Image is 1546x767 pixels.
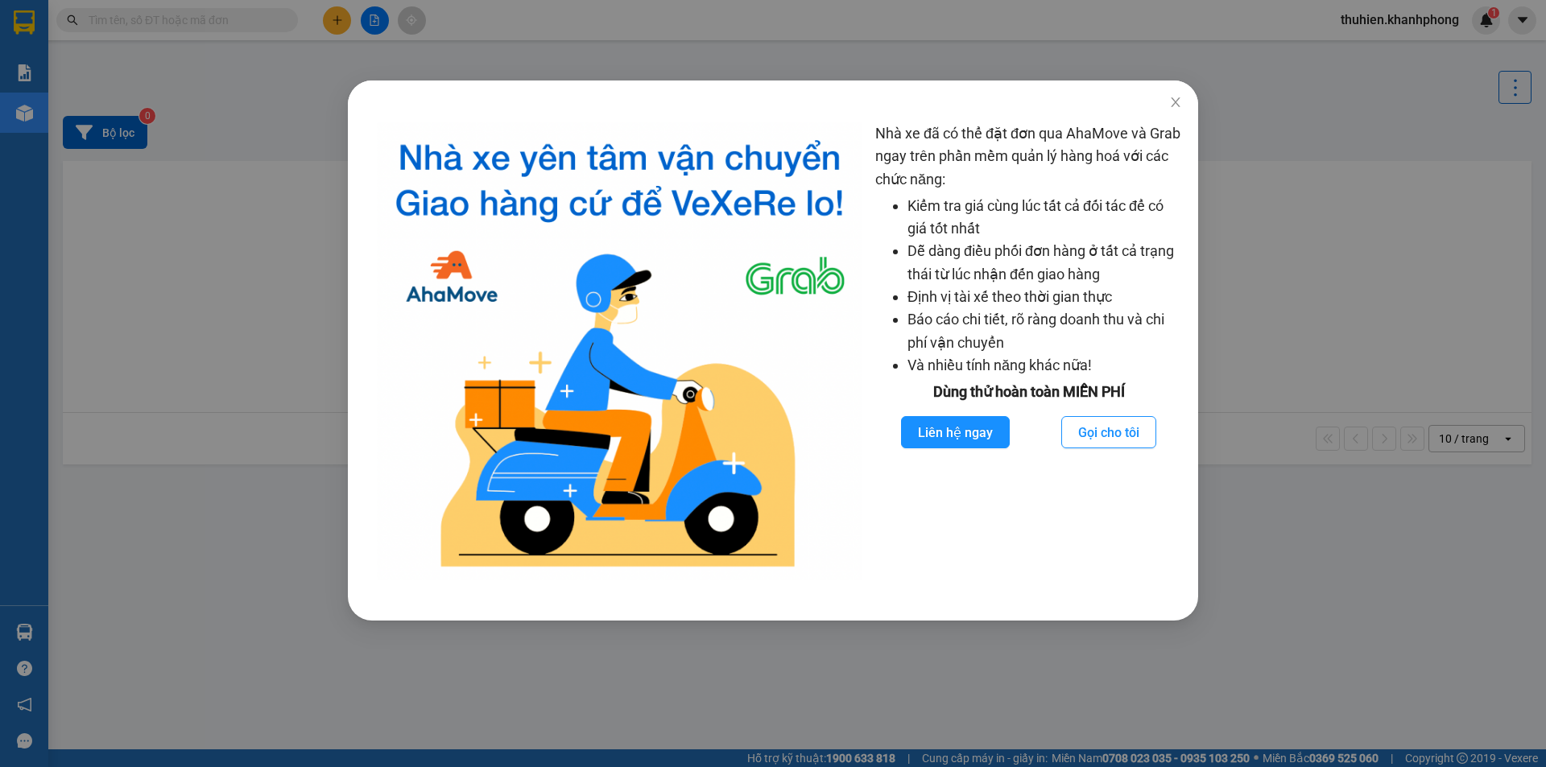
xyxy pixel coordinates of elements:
img: logo [377,122,862,580]
li: Báo cáo chi tiết, rõ ràng doanh thu và chi phí vận chuyển [907,308,1182,354]
div: Nhà xe đã có thể đặt đơn qua AhaMove và Grab ngay trên phần mềm quản lý hàng hoá với các chức năng: [875,122,1182,580]
div: Dùng thử hoàn toàn MIỄN PHÍ [875,381,1182,403]
span: Gọi cho tôi [1078,423,1139,443]
span: Liên hệ ngay [918,423,993,443]
button: Gọi cho tôi [1061,416,1156,448]
span: close [1169,96,1182,109]
button: Liên hệ ngay [901,416,1010,448]
li: Và nhiều tính năng khác nữa! [907,354,1182,377]
li: Dễ dàng điều phối đơn hàng ở tất cả trạng thái từ lúc nhận đến giao hàng [907,240,1182,286]
li: Định vị tài xế theo thời gian thực [907,286,1182,308]
li: Kiểm tra giá cùng lúc tất cả đối tác để có giá tốt nhất [907,195,1182,241]
button: Close [1153,80,1198,126]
